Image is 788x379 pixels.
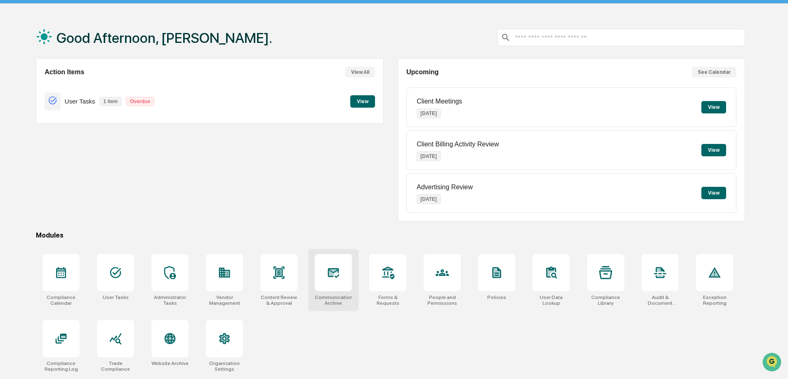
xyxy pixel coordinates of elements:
[487,294,506,300] div: Policies
[99,97,122,106] p: 1 item
[315,294,352,306] div: Communications Archive
[8,104,21,118] img: Jack Rasmussen
[58,204,100,211] a: Powered byPylon
[17,113,23,119] img: 1746055101610-c473b297-6a78-478c-a979-82029cc54cd1
[762,352,784,374] iframe: Open customer support
[42,360,80,372] div: Compliance Reporting Log
[350,95,375,108] button: View
[37,63,135,71] div: Start new chat
[701,187,726,199] button: View
[701,144,726,156] button: View
[57,30,272,46] h1: Good Afternoon, [PERSON_NAME].
[206,360,243,372] div: Organization Settings
[345,67,375,78] button: View All
[406,68,439,76] h2: Upcoming
[369,294,406,306] div: Forms & Requests
[68,134,71,141] span: •
[17,63,32,78] img: 8933085812038_c878075ebb4cc5468115_72.jpg
[65,98,95,105] p: User Tasks
[73,112,90,119] span: [DATE]
[417,194,441,204] p: [DATE]
[42,294,80,306] div: Compliance Calendar
[36,231,745,239] div: Modules
[37,71,113,78] div: We're available if you need us!
[17,169,53,177] span: Preclearance
[151,294,189,306] div: Administrator Tasks
[696,294,733,306] div: Exception Reporting
[5,165,57,180] a: 🖐️Preclearance
[417,98,462,105] p: Client Meetings
[151,360,189,366] div: Website Archive
[350,97,375,105] a: View
[5,181,55,196] a: 🔎Data Lookup
[17,184,52,193] span: Data Lookup
[68,169,102,177] span: Attestations
[8,185,15,192] div: 🔎
[8,127,21,140] img: Patti Mullin
[140,66,150,75] button: Start new chat
[26,112,67,119] span: [PERSON_NAME]
[126,97,154,106] p: Overdue
[417,151,441,161] p: [DATE]
[8,17,150,31] p: How can we help?
[57,165,106,180] a: 🗄️Attestations
[424,294,461,306] div: People and Permissions
[45,68,84,76] h2: Action Items
[8,169,15,176] div: 🖐️
[82,205,100,211] span: Pylon
[692,67,736,78] button: See Calendar
[60,169,66,176] div: 🗄️
[128,90,150,100] button: See all
[73,134,90,141] span: [DATE]
[103,294,129,300] div: User Tasks
[68,112,71,119] span: •
[701,101,726,113] button: View
[260,294,297,306] div: Content Review & Approval
[8,92,55,98] div: Past conversations
[206,294,243,306] div: Vendor Management
[417,141,499,148] p: Client Billing Activity Review
[97,360,134,372] div: Trade Compliance
[8,63,23,78] img: 1746055101610-c473b297-6a78-478c-a979-82029cc54cd1
[417,108,441,118] p: [DATE]
[587,294,624,306] div: Compliance Library
[26,134,67,141] span: [PERSON_NAME]
[533,294,570,306] div: User Data Lookup
[642,294,679,306] div: Audit & Document Logs
[417,184,473,191] p: Advertising Review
